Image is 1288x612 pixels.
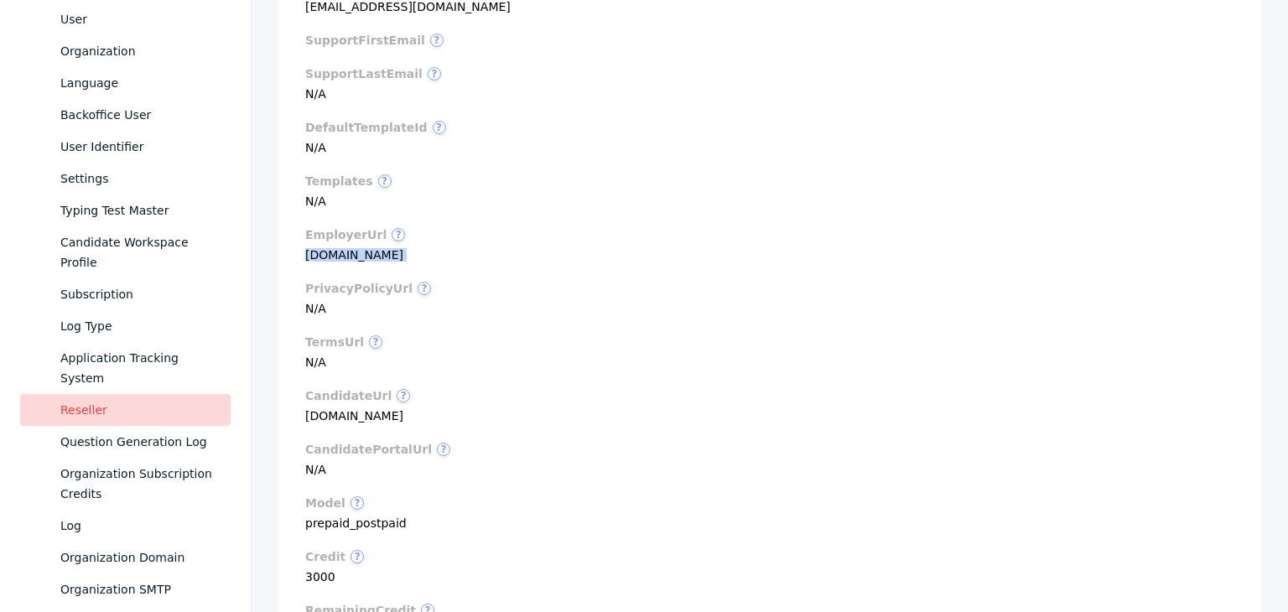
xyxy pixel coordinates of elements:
a: Log Type [20,310,231,342]
span: ? [351,550,364,563]
label: credit [305,550,1234,563]
div: Organization [60,41,217,61]
div: Log [60,516,217,536]
div: Log Type [60,316,217,336]
a: Typing Test Master [20,194,231,226]
span: ? [378,174,392,188]
section: [DOMAIN_NAME] [305,228,1234,262]
a: Organization SMTP [20,573,231,605]
span: ? [428,67,441,80]
span: ? [369,335,382,349]
label: supportLastEmail [305,67,1234,80]
div: Typing Test Master [60,200,217,220]
a: Organization Subscription Credits [20,458,231,510]
a: User Identifier [20,131,231,163]
label: supportFirstEmail [305,34,1234,47]
section: N/A [305,443,1234,476]
section: 3000 [305,550,1234,583]
a: Question Generation Log [20,426,231,458]
label: candidateUrl [305,389,1234,402]
div: Organization Subscription Credits [60,464,217,504]
section: N/A [305,335,1234,369]
label: defaultTemplateId [305,121,1234,134]
label: model [305,496,1234,510]
a: Reseller [20,394,231,426]
section: N/A [305,174,1234,208]
div: User [60,9,217,29]
section: prepaid_postpaid [305,496,1234,530]
a: Language [20,67,231,99]
a: Organization Domain [20,542,231,573]
section: N/A [305,67,1234,101]
section: [DOMAIN_NAME] [305,389,1234,423]
a: Application Tracking System [20,342,231,394]
span: ? [397,389,410,402]
div: Language [60,73,217,93]
span: ? [351,496,364,510]
div: Backoffice User [60,105,217,125]
div: Subscription [60,284,217,304]
label: privacyPolicyUrl [305,282,1234,295]
span: ? [433,121,446,134]
span: ? [430,34,444,47]
div: User Identifier [60,137,217,157]
div: Organization SMTP [60,579,217,599]
label: candidatePortalUrl [305,443,1234,456]
div: Settings [60,169,217,189]
a: Backoffice User [20,99,231,131]
label: templates [305,174,1234,188]
a: Organization [20,35,231,67]
div: Application Tracking System [60,348,217,388]
section: N/A [305,121,1234,154]
section: N/A [305,282,1234,315]
label: termsUrl [305,335,1234,349]
label: employerUrl [305,228,1234,241]
a: Candidate Workspace Profile [20,226,231,278]
span: ? [437,443,450,456]
span: ? [392,228,405,241]
a: Settings [20,163,231,194]
a: Subscription [20,278,231,310]
div: Reseller [60,400,217,420]
a: Log [20,510,231,542]
span: ? [418,282,431,295]
a: User [20,3,231,35]
div: Organization Domain [60,547,217,568]
div: Question Generation Log [60,432,217,452]
div: Candidate Workspace Profile [60,232,217,272]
